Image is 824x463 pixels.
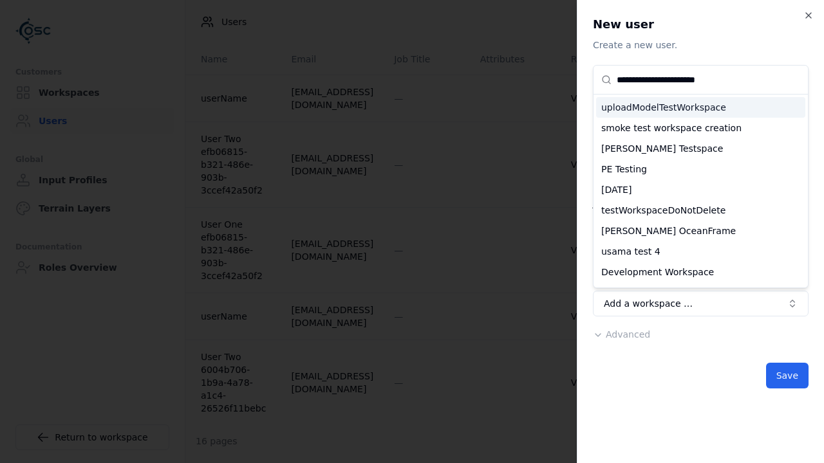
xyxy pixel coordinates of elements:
[596,97,805,118] div: uploadModelTestWorkspace
[594,95,808,287] div: Suggestions
[596,262,805,282] div: Development Workspace
[596,138,805,159] div: [PERSON_NAME] Testspace
[596,241,805,262] div: usama test 4
[596,221,805,241] div: [PERSON_NAME] OceanFrame
[596,282,805,303] div: Mobility_STG
[596,200,805,221] div: testWorkspaceDoNotDelete
[596,159,805,179] div: PE Testing
[596,179,805,200] div: [DATE]
[596,118,805,138] div: smoke test workspace creation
